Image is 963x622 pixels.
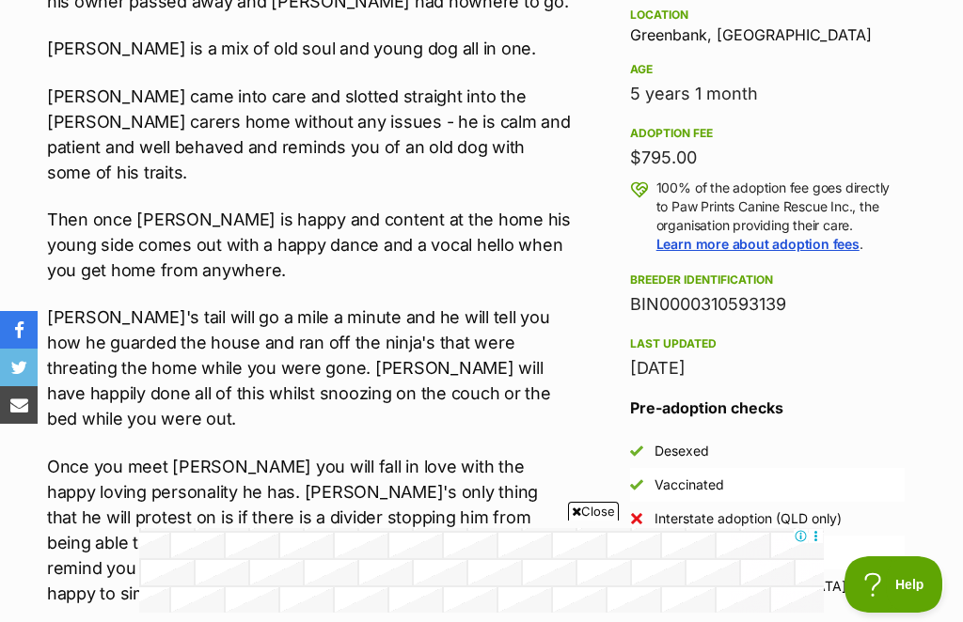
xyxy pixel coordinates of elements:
[630,512,643,525] img: No
[47,454,572,606] p: Once you meet [PERSON_NAME] you will fall in love with the happy loving personality he has. [PERS...
[845,556,944,613] iframe: Help Scout Beacon - Open
[630,81,905,107] div: 5 years 1 month
[630,126,905,141] div: Adoption fee
[630,336,905,351] div: Last updated
[139,528,824,613] iframe: Advertisement
[630,444,643,458] img: Yes
[656,236,860,252] a: Learn more about adoption fees
[630,145,905,171] div: $795.00
[655,475,724,494] div: Vaccinated
[47,304,572,431] p: [PERSON_NAME]'s tail will go a mile a minute and he will tell you how he guarded the house and ra...
[47,36,572,61] p: [PERSON_NAME] is a mix of old soul and young dog all in one.
[568,502,619,521] span: Close
[630,4,905,43] div: Greenbank, [GEOGRAPHIC_DATA]
[630,291,905,318] div: BIN0000310593139
[630,355,905,381] div: [DATE]
[47,207,572,283] p: Then once [PERSON_NAME] is happy and content at the home his young side comes out with a happy da...
[630,62,905,77] div: Age
[656,179,905,254] p: 100% of the adoption fee goes directly to Paw Prints Canine Rescue Inc., the organisation providi...
[630,397,905,419] h3: Pre-adoption checks
[630,8,905,23] div: Location
[630,272,905,288] div: Breeder identification
[630,478,643,491] img: Yes
[655,442,709,460] div: Desexed
[47,84,572,185] p: [PERSON_NAME] came into care and slotted straight into the [PERSON_NAME] carers home without any ...
[655,509,842,528] div: Interstate adoption (QLD only)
